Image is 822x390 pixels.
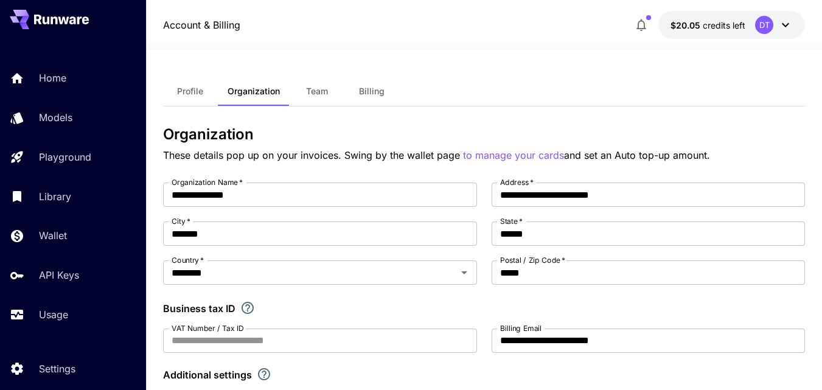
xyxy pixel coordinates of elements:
span: These details pop up on your invoices. Swing by the wallet page [163,149,463,161]
span: Billing [359,86,385,97]
p: Settings [39,361,75,376]
label: City [172,216,190,226]
p: Home [39,71,66,85]
div: DT [755,16,773,34]
label: State [500,216,523,226]
p: Models [39,110,72,125]
h3: Organization [163,126,805,143]
span: Team [306,86,328,97]
label: Billing Email [500,323,542,333]
button: to manage your cards [463,148,564,163]
label: Organization Name [172,177,243,187]
nav: breadcrumb [163,18,240,32]
p: Wallet [39,228,67,243]
p: Library [39,189,71,204]
label: Country [172,255,204,265]
label: VAT Number / Tax ID [172,323,244,333]
span: Organization [228,86,280,97]
a: Account & Billing [163,18,240,32]
button: Open [456,264,473,281]
svg: Explore additional customization settings [257,367,271,381]
p: Business tax ID [163,301,235,316]
span: $20.05 [670,20,703,30]
span: and set an Auto top-up amount. [564,149,710,161]
p: Additional settings [163,367,252,382]
p: Playground [39,150,91,164]
button: $20.05DT [658,11,805,39]
svg: If you are a business tax registrant, please enter your business tax ID here. [240,301,255,315]
p: Usage [39,307,68,322]
label: Postal / Zip Code [500,255,565,265]
span: Profile [177,86,203,97]
span: credits left [703,20,745,30]
div: $20.05 [670,19,745,32]
p: API Keys [39,268,79,282]
label: Address [500,177,534,187]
